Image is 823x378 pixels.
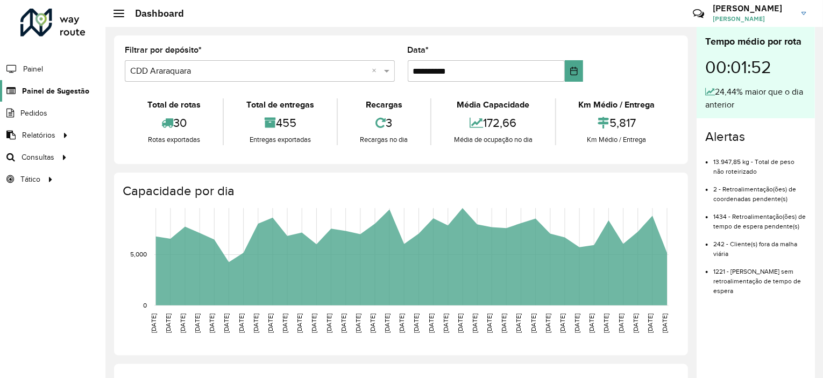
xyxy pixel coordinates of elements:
div: 3 [340,111,428,134]
text: 5,000 [130,251,147,258]
div: Tempo médio por rota [705,34,806,49]
div: Entregas exportadas [226,134,334,145]
text: [DATE] [223,313,230,333]
div: Rotas exportadas [127,134,220,145]
text: [DATE] [310,313,317,333]
div: Total de entregas [226,98,334,111]
text: [DATE] [501,313,508,333]
text: [DATE] [369,313,376,333]
span: Pedidos [20,108,47,119]
li: 2 - Retroalimentação(ões) de coordenadas pendente(s) [713,176,806,204]
text: [DATE] [442,313,449,333]
text: [DATE] [384,313,391,333]
h3: [PERSON_NAME] [713,3,793,13]
button: Choose Date [565,60,583,82]
span: Painel [23,63,43,75]
li: 1434 - Retroalimentação(ões) de tempo de espera pendente(s) [713,204,806,231]
text: [DATE] [281,313,288,333]
div: Km Médio / Entrega [559,134,675,145]
text: [DATE] [398,313,405,333]
text: 0 [143,302,147,309]
a: Contato Rápido [687,2,710,25]
div: Média de ocupação no dia [434,134,552,145]
text: [DATE] [559,313,566,333]
span: Clear all [372,65,381,77]
h4: Capacidade por dia [123,183,677,199]
div: 5,817 [559,111,675,134]
text: [DATE] [150,313,157,333]
h2: Dashboard [124,8,184,19]
li: 1221 - [PERSON_NAME] sem retroalimentação de tempo de espera [713,259,806,296]
text: [DATE] [296,313,303,333]
span: Painel de Sugestão [22,85,89,97]
label: Data [408,44,429,56]
text: [DATE] [354,313,361,333]
text: [DATE] [194,313,201,333]
text: [DATE] [632,313,639,333]
text: [DATE] [603,313,610,333]
text: [DATE] [544,313,551,333]
text: [DATE] [428,313,435,333]
label: Filtrar por depósito [125,44,202,56]
div: 30 [127,111,220,134]
h4: Alertas [705,129,806,145]
div: Km Médio / Entrega [559,98,675,111]
div: Média Capacidade [434,98,552,111]
div: Recargas no dia [340,134,428,145]
text: [DATE] [252,313,259,333]
text: [DATE] [486,313,493,333]
li: 13.947,85 kg - Total de peso não roteirizado [713,149,806,176]
text: [DATE] [325,313,332,333]
text: [DATE] [267,313,274,333]
text: [DATE] [471,313,478,333]
div: 172,66 [434,111,552,134]
div: 24,44% maior que o dia anterior [705,85,806,111]
text: [DATE] [179,313,186,333]
span: Relatórios [22,130,55,141]
text: [DATE] [340,313,347,333]
text: [DATE] [661,313,668,333]
text: [DATE] [647,313,654,333]
text: [DATE] [530,313,537,333]
text: [DATE] [208,313,215,333]
text: [DATE] [457,313,464,333]
div: 00:01:52 [705,49,806,85]
div: Total de rotas [127,98,220,111]
span: [PERSON_NAME] [713,14,793,24]
span: Consultas [22,152,54,163]
div: 455 [226,111,334,134]
li: 242 - Cliente(s) fora da malha viária [713,231,806,259]
text: [DATE] [515,313,522,333]
text: [DATE] [413,313,420,333]
div: Recargas [340,98,428,111]
text: [DATE] [588,313,595,333]
span: Tático [20,174,40,185]
text: [DATE] [618,313,625,333]
text: [DATE] [165,313,172,333]
text: [DATE] [238,313,245,333]
text: [DATE] [573,313,580,333]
